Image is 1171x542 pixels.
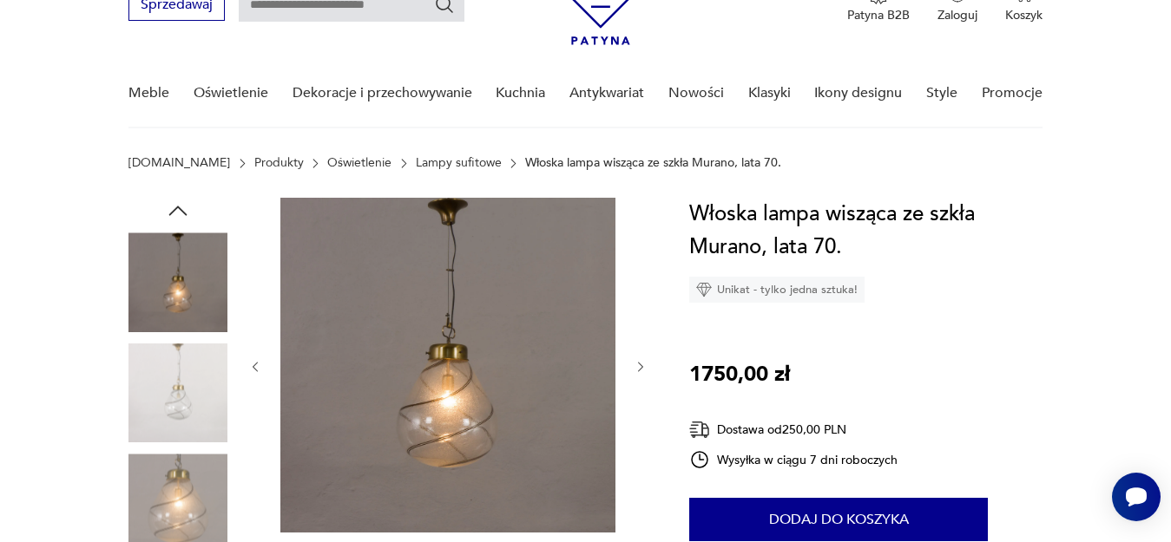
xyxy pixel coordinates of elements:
div: Wysyłka w ciągu 7 dni roboczych [689,449,898,470]
a: Oświetlenie [194,60,268,127]
p: Zaloguj [937,7,977,23]
a: Klasyki [748,60,791,127]
a: Produkty [254,156,304,170]
a: Meble [128,60,169,127]
img: Zdjęcie produktu Włoska lampa wisząca ze szkła Murano, lata 70. [128,232,227,331]
img: Ikona dostawy [689,419,710,441]
img: Ikona diamentu [696,282,712,297]
img: Zdjęcie produktu Włoska lampa wisząca ze szkła Murano, lata 70. [280,198,615,532]
a: Lampy sufitowe [416,156,502,170]
p: Koszyk [1005,7,1043,23]
a: [DOMAIN_NAME] [128,156,230,170]
div: Unikat - tylko jedna sztuka! [689,277,865,303]
p: 1750,00 zł [689,358,790,391]
a: Promocje [982,60,1043,127]
a: Antykwariat [569,60,644,127]
a: Kuchnia [496,60,545,127]
a: Oświetlenie [327,156,391,170]
iframe: Smartsupp widget button [1112,473,1161,521]
button: Dodaj do koszyka [689,498,988,541]
a: Style [926,60,957,127]
a: Ikony designu [814,60,902,127]
p: Patyna B2B [847,7,910,23]
div: Dostawa od 250,00 PLN [689,419,898,441]
p: Włoska lampa wisząca ze szkła Murano, lata 70. [525,156,781,170]
a: Nowości [668,60,724,127]
img: Zdjęcie produktu Włoska lampa wisząca ze szkła Murano, lata 70. [128,343,227,442]
h1: Włoska lampa wisząca ze szkła Murano, lata 70. [689,198,1055,264]
a: Dekoracje i przechowywanie [293,60,472,127]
